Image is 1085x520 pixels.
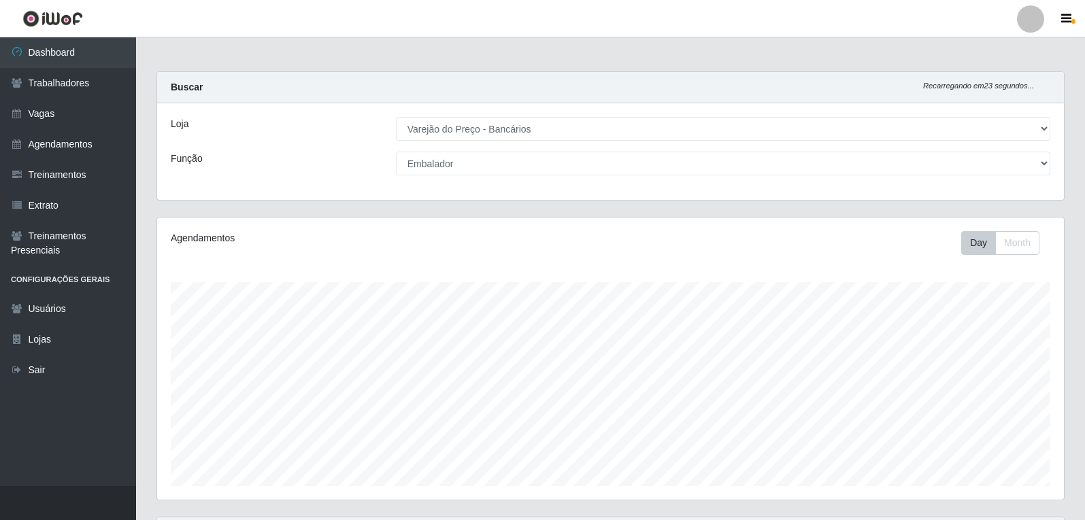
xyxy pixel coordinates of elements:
[171,82,203,92] strong: Buscar
[995,231,1039,255] button: Month
[961,231,1050,255] div: Toolbar with button groups
[171,117,188,131] label: Loja
[923,82,1034,90] i: Recarregando em 23 segundos...
[171,231,525,245] div: Agendamentos
[171,152,203,166] label: Função
[961,231,996,255] button: Day
[22,10,83,27] img: CoreUI Logo
[961,231,1039,255] div: First group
